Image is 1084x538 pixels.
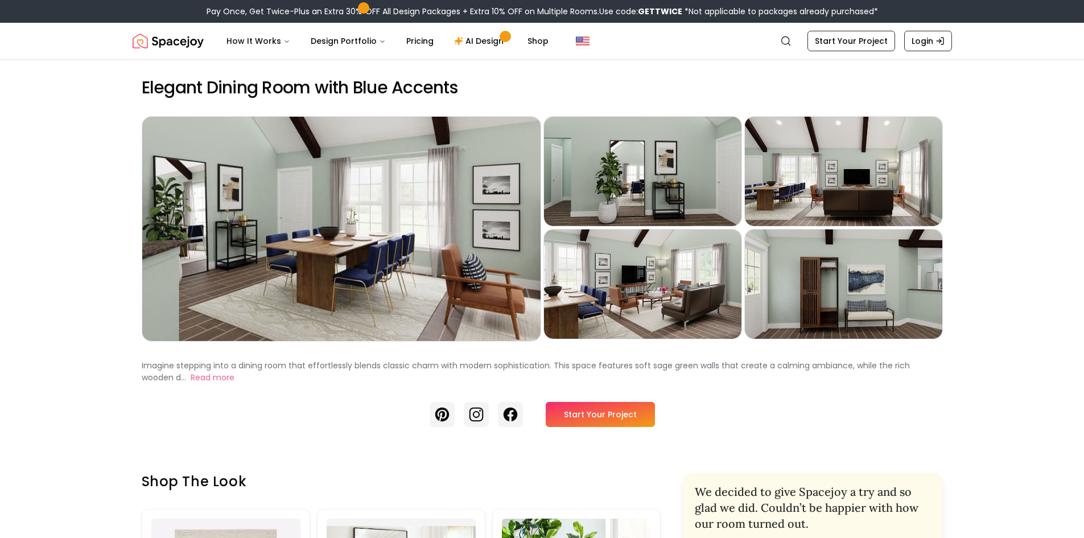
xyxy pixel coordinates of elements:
span: Use code: [599,6,682,17]
a: Start Your Project [807,31,895,51]
b: GETTWICE [638,6,682,17]
nav: Main [217,30,558,52]
p: Imagine stepping into a dining room that effortlessly blends classic charm with modern sophistica... [142,360,910,383]
h2: We decided to give Spacejoy a try and so glad we did. Couldn’t be happier with how our room turne... [695,484,932,532]
span: *Not applicable to packages already purchased* [682,6,878,17]
button: Read more [191,372,234,384]
img: United States [576,34,590,48]
div: Pay Once, Get Twice-Plus an Extra 30% OFF All Design Packages + Extra 10% OFF on Multiple Rooms. [207,6,878,17]
a: AI Design [445,30,516,52]
a: Login [904,31,952,51]
h2: Elegant Dining Room with Blue Accents [142,77,943,98]
button: Design Portfolio [302,30,395,52]
a: Pricing [397,30,443,52]
button: How It Works [217,30,299,52]
nav: Global [133,23,952,59]
h3: Shop the look [142,473,661,491]
a: Start Your Project [546,402,655,427]
img: Spacejoy Logo [133,30,204,52]
a: Shop [518,30,558,52]
a: Spacejoy [133,30,204,52]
